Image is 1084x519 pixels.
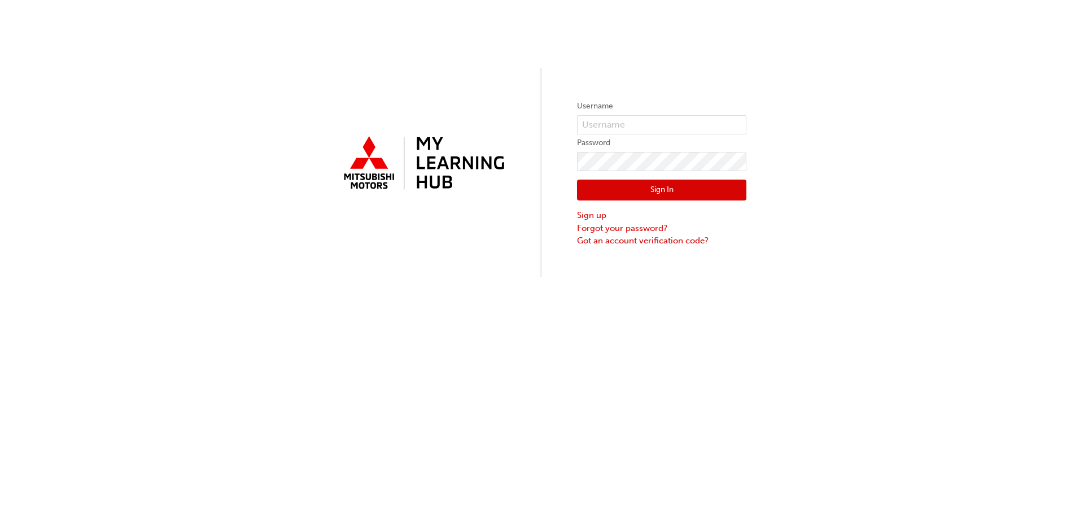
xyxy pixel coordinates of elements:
img: mmal [338,132,507,196]
button: Sign In [577,180,746,201]
a: Sign up [577,209,746,222]
label: Password [577,136,746,150]
a: Forgot your password? [577,222,746,235]
label: Username [577,99,746,113]
input: Username [577,115,746,134]
a: Got an account verification code? [577,234,746,247]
